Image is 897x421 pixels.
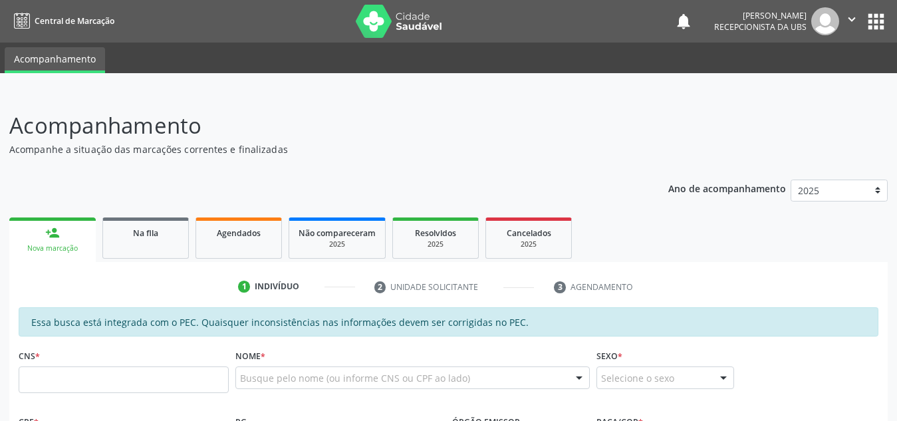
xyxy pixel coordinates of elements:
a: Central de Marcação [9,10,114,32]
div: Indivíduo [255,281,299,293]
span: Cancelados [507,227,551,239]
div: 2025 [299,239,376,249]
button: notifications [674,12,693,31]
p: Ano de acompanhamento [668,180,786,196]
button: apps [864,10,888,33]
div: 1 [238,281,250,293]
span: Recepcionista da UBS [714,21,807,33]
button:  [839,7,864,35]
div: Essa busca está integrada com o PEC. Quaisquer inconsistências nas informações devem ser corrigid... [19,307,878,337]
span: Selecione o sexo [601,371,674,385]
span: Na fila [133,227,158,239]
span: Não compareceram [299,227,376,239]
p: Acompanhe a situação das marcações correntes e finalizadas [9,142,624,156]
span: Central de Marcação [35,15,114,27]
div: 2025 [495,239,562,249]
div: [PERSON_NAME] [714,10,807,21]
img: img [811,7,839,35]
i:  [844,12,859,27]
span: Agendados [217,227,261,239]
label: Nome [235,346,265,366]
label: Sexo [596,346,622,366]
p: Acompanhamento [9,109,624,142]
div: Nova marcação [19,243,86,253]
span: Busque pelo nome (ou informe CNS ou CPF ao lado) [240,371,470,385]
a: Acompanhamento [5,47,105,73]
span: Resolvidos [415,227,456,239]
div: person_add [45,225,60,240]
label: CNS [19,346,40,366]
div: 2025 [402,239,469,249]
